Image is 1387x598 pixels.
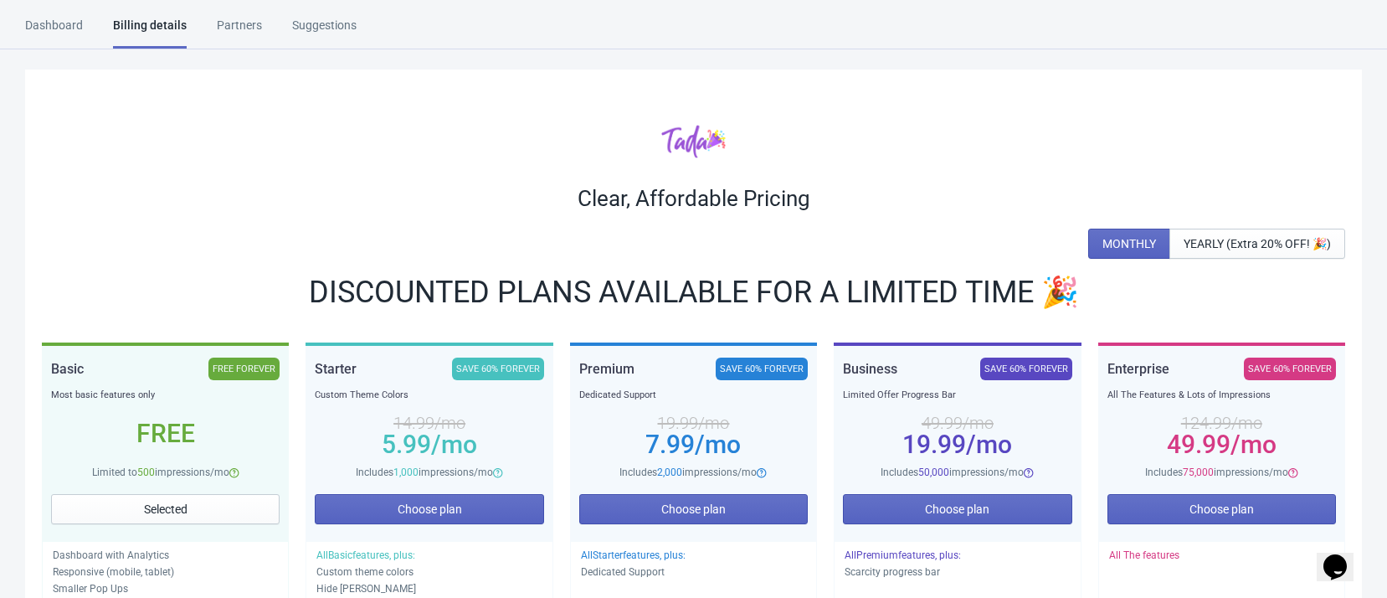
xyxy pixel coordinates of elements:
[657,467,682,478] span: 2,000
[845,564,1070,580] p: Scarcity progress bar
[292,17,357,46] div: Suggestions
[1109,549,1179,561] span: All The features
[51,494,280,524] button: Selected
[356,467,493,478] span: Includes impressions/mo
[843,358,897,380] div: Business
[42,279,1345,306] div: DISCOUNTED PLANS AVAILABLE FOR A LIMITED TIME 🎉
[843,438,1071,451] div: 19.99
[51,358,84,380] div: Basic
[51,427,280,441] div: Free
[315,416,543,430] div: 14.99 /mo
[1107,416,1336,430] div: 124.99 /mo
[1183,467,1214,478] span: 75,000
[1145,467,1288,478] span: Includes impressions/mo
[316,580,542,597] p: Hide [PERSON_NAME]
[144,503,188,516] span: Selected
[316,564,542,580] p: Custom theme colors
[579,494,808,524] button: Choose plan
[843,416,1071,430] div: 49.99 /mo
[925,503,989,516] span: Choose plan
[51,387,280,404] div: Most basic features only
[315,494,543,524] button: Choose plan
[1317,531,1370,581] iframe: chat widget
[316,549,415,561] span: All Basic features, plus:
[393,467,419,478] span: 1,000
[208,358,280,380] div: FREE FOREVER
[1244,358,1336,380] div: SAVE 60% FOREVER
[980,358,1072,380] div: SAVE 60% FOREVER
[53,564,278,580] p: Responsive (mobile, tablet)
[619,467,757,478] span: Includes impressions/mo
[53,580,278,597] p: Smaller Pop Ups
[661,124,726,158] img: tadacolor.png
[431,430,477,459] span: /mo
[966,430,1012,459] span: /mo
[137,467,155,478] span: 500
[51,464,280,481] div: Limited to impressions/mo
[1107,438,1336,451] div: 49.99
[217,17,262,46] div: Partners
[25,17,83,46] div: Dashboard
[1169,229,1345,259] button: YEARLY (Extra 20% OFF! 🎉)
[843,387,1071,404] div: Limited Offer Progress Bar
[581,549,686,561] span: All Starter features, plus:
[1230,430,1277,459] span: /mo
[579,416,808,430] div: 19.99 /mo
[579,387,808,404] div: Dedicated Support
[918,467,949,478] span: 50,000
[113,17,187,49] div: Billing details
[845,549,961,561] span: All Premium features, plus:
[53,547,278,564] p: Dashboard with Analytics
[579,358,634,380] div: Premium
[315,358,357,380] div: Starter
[1107,387,1336,404] div: All The Features & Lots of Impressions
[881,467,1024,478] span: Includes impressions/mo
[661,503,726,516] span: Choose plan
[1189,503,1254,516] span: Choose plan
[695,430,741,459] span: /mo
[452,358,544,380] div: SAVE 60% FOREVER
[315,387,543,404] div: Custom Theme Colors
[843,494,1071,524] button: Choose plan
[716,358,808,380] div: SAVE 60% FOREVER
[315,438,543,451] div: 5.99
[1107,358,1169,380] div: Enterprise
[579,438,808,451] div: 7.99
[398,503,462,516] span: Choose plan
[581,564,806,580] p: Dedicated Support
[1088,229,1170,259] button: MONTHLY
[1184,237,1331,250] span: YEARLY (Extra 20% OFF! 🎉)
[1107,494,1336,524] button: Choose plan
[42,185,1345,212] div: Clear, Affordable Pricing
[1102,237,1156,250] span: MONTHLY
